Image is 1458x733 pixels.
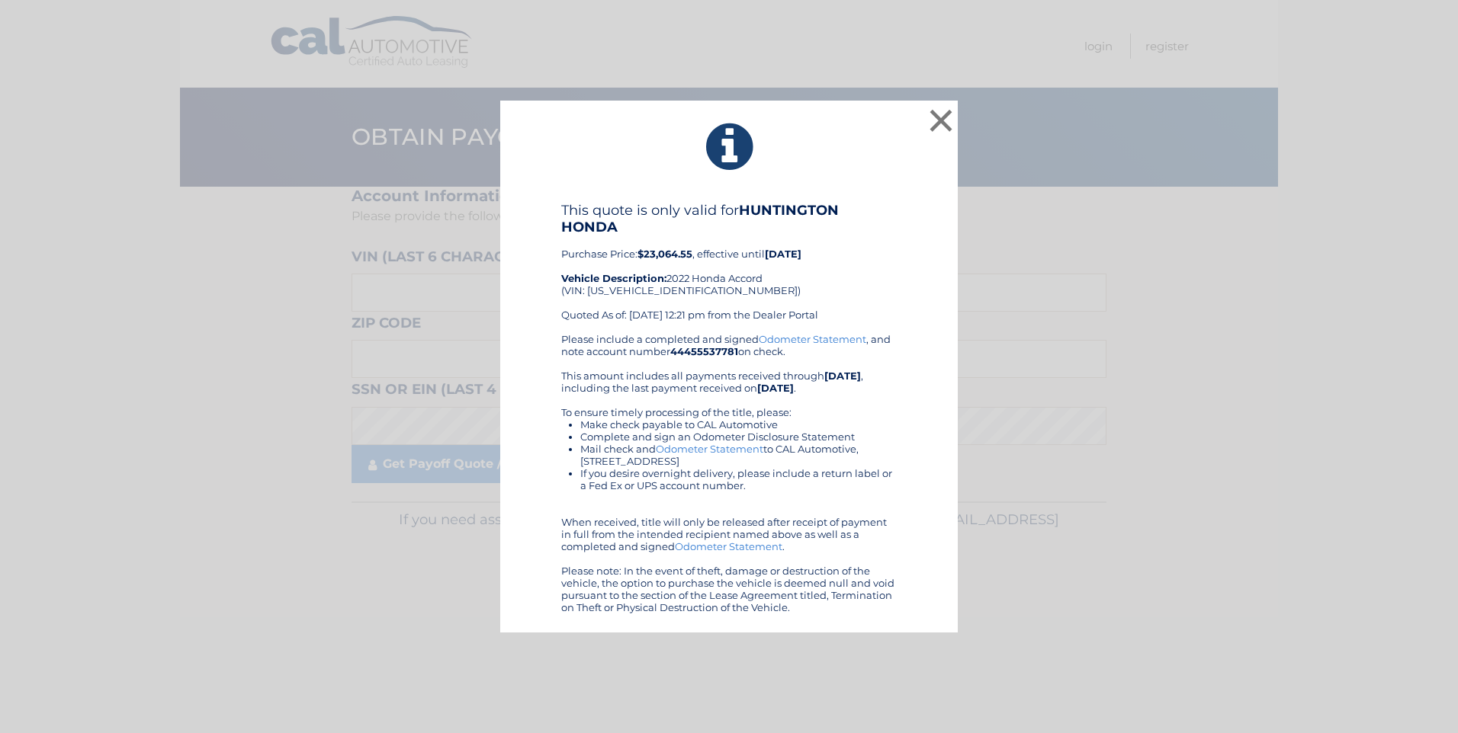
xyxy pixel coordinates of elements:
[757,382,794,394] b: [DATE]
[765,248,801,260] b: [DATE]
[580,443,897,467] li: Mail check and to CAL Automotive, [STREET_ADDRESS]
[824,370,861,382] b: [DATE]
[561,202,897,333] div: Purchase Price: , effective until 2022 Honda Accord (VIN: [US_VEHICLE_IDENTIFICATION_NUMBER]) Quo...
[675,540,782,552] a: Odometer Statement
[656,443,763,455] a: Odometer Statement
[580,467,897,491] li: If you desire overnight delivery, please include a return label or a Fed Ex or UPS account number.
[561,333,897,613] div: Please include a completed and signed , and note account number on check. This amount includes al...
[926,105,956,136] button: ×
[561,202,839,235] b: HUNTINGTON HONDA
[580,431,897,443] li: Complete and sign an Odometer Disclosure Statement
[561,202,897,235] h4: This quote is only valid for
[670,345,738,357] b: 44455537781
[580,418,897,431] li: Make check payable to CAL Automotive
[561,272,666,284] strong: Vehicle Description:
[637,248,692,260] b: $23,064.55
[759,333,866,345] a: Odometer Statement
